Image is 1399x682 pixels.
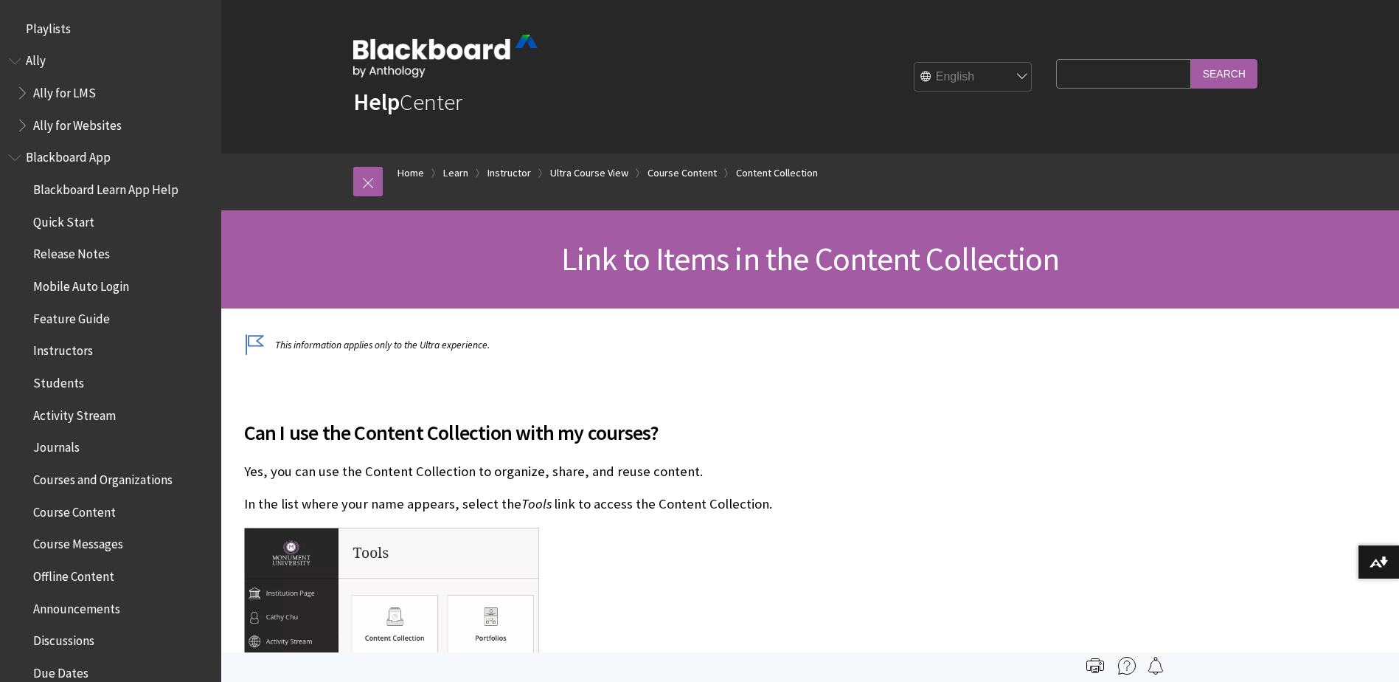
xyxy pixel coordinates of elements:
img: Follow this page [1147,657,1164,675]
img: More help [1118,657,1136,675]
span: Offline Content [33,564,114,584]
strong: Help [353,87,400,117]
span: Course Messages [33,532,123,552]
p: Yes, you can use the Content Collection to organize, share, and reuse content. [244,462,1159,481]
img: Print [1086,657,1104,675]
span: Release Notes [33,242,110,262]
span: Ally for Websites [33,113,122,133]
select: Site Language Selector [914,63,1032,92]
span: Quick Start [33,210,94,230]
span: Courses and Organizations [33,467,173,487]
span: Tools [521,495,552,512]
span: Activity Stream [33,403,116,423]
span: Link to Items in the Content Collection [561,238,1060,279]
a: Learn [443,164,468,182]
nav: Book outline for Anthology Ally Help [9,49,212,138]
a: Home [398,164,424,182]
span: Journals [33,435,80,455]
a: Ultra Course View [550,164,628,182]
a: Course Content [648,164,717,182]
a: HelpCenter [353,87,462,117]
img: Blackboard by Anthology [353,35,538,77]
span: Students [33,371,84,390]
input: Search [1191,59,1257,88]
p: In the list where your name appears, select the link to access the Content Collection. [244,495,1159,514]
span: Blackboard App [26,145,111,165]
span: Playlists [26,16,71,36]
span: Instructors [33,339,93,359]
span: Course Content [33,500,116,520]
a: Instructor [487,164,531,182]
p: This information applies only to the Ultra experience. [244,338,1159,352]
span: Due Dates [33,661,88,681]
a: Content Collection [736,164,818,182]
span: Blackboard Learn App Help [33,177,178,197]
span: Discussions [33,628,94,648]
nav: Book outline for Playlists [9,16,212,41]
span: Ally [26,49,46,69]
span: Ally for LMS [33,80,96,100]
span: Feature Guide [33,306,110,326]
span: Can I use the Content Collection with my courses? [244,417,1159,448]
span: Mobile Auto Login [33,274,129,294]
span: Announcements [33,596,120,616]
